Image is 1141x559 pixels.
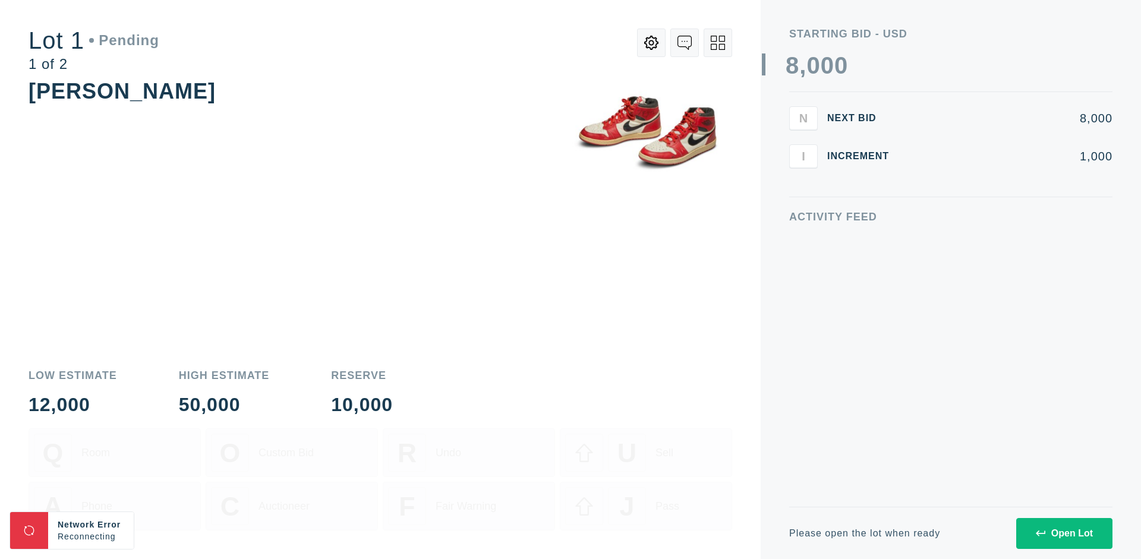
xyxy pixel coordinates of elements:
[821,53,834,77] div: 0
[29,370,117,381] div: Low Estimate
[834,53,848,77] div: 0
[29,29,159,52] div: Lot 1
[799,53,806,291] div: ,
[908,150,1112,162] div: 1,000
[29,57,159,71] div: 1 of 2
[1036,528,1093,539] div: Open Lot
[121,532,124,541] span: .
[802,149,805,163] span: I
[806,53,820,77] div: 0
[29,79,216,103] div: [PERSON_NAME]
[331,395,393,414] div: 10,000
[827,151,899,161] div: Increment
[1016,518,1112,549] button: Open Lot
[179,370,270,381] div: High Estimate
[789,29,1112,39] div: Starting Bid - USD
[908,112,1112,124] div: 8,000
[799,111,808,125] span: N
[118,532,121,541] span: .
[89,33,159,48] div: Pending
[58,530,124,542] div: Reconnecting
[116,532,119,541] span: .
[331,370,393,381] div: Reserve
[786,53,799,77] div: 8
[789,106,818,130] button: N
[29,395,117,414] div: 12,000
[789,211,1112,222] div: Activity Feed
[827,113,899,123] div: Next Bid
[789,529,940,538] div: Please open the lot when ready
[789,144,818,168] button: I
[58,519,124,530] div: Network Error
[179,395,270,414] div: 50,000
